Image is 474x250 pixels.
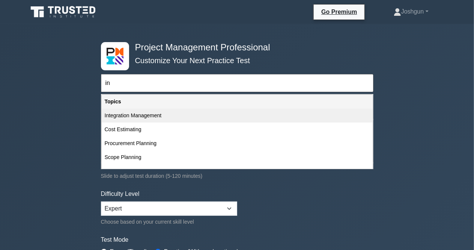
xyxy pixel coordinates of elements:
div: Topics [102,95,373,109]
div: Procurement Planning [102,136,373,150]
div: Scope Baseline [102,164,373,178]
h4: Project Management Professional [132,42,337,53]
div: Slide to adjust test duration (5-120 minutes) [101,171,373,180]
a: Go Premium [317,7,361,17]
input: Start typing to filter on topic or concept... [101,74,373,92]
div: Choose based on your current skill level [101,217,237,226]
div: Scope Planning [102,150,373,164]
label: Difficulty Level [101,189,140,198]
div: Cost Estimating [102,123,373,136]
a: Joshgun [376,4,447,19]
label: Test Mode [101,235,373,244]
div: Integration Management [102,109,373,123]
